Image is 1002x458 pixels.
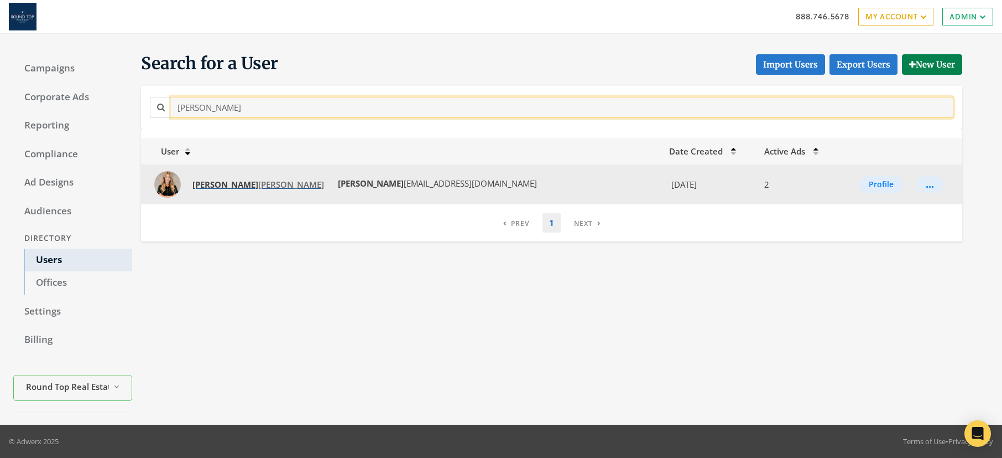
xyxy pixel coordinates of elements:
button: Import Users [756,54,825,75]
a: Users [24,249,132,272]
nav: pagination [497,213,607,233]
a: Settings [13,300,132,323]
a: Billing [13,328,132,352]
a: Audiences [13,200,132,223]
span: Search for a User [141,53,278,75]
td: [DATE] [662,164,758,204]
span: Active Ads [764,146,805,157]
a: Ad Designs [13,171,132,194]
img: Adwerx [9,3,36,30]
a: Terms of Use [903,436,946,446]
div: Open Intercom Messenger [964,420,991,447]
a: Corporate Ads [13,86,132,109]
div: Directory [13,228,132,249]
a: Reporting [13,114,132,137]
span: [EMAIL_ADDRESS][DOMAIN_NAME] [336,178,537,189]
a: 888.746.5678 [796,11,849,22]
a: [PERSON_NAME][PERSON_NAME] [185,174,331,195]
a: Admin [942,8,993,25]
a: Offices [24,271,132,295]
button: ... [916,176,943,193]
td: 2 [758,164,836,204]
a: Compliance [13,143,132,166]
span: Round Top Real Estate [26,380,109,393]
span: User [148,146,179,157]
button: New User [902,54,962,75]
a: Privacy Policy [948,436,993,446]
span: Date Created [669,146,723,157]
a: 1 [542,213,561,233]
img: Caroline Wolff profile [154,171,181,198]
div: • [903,436,993,447]
strong: [PERSON_NAME] [338,178,404,189]
i: Search for a name or email address [157,103,165,111]
a: Export Users [829,54,897,75]
p: © Adwerx 2025 [9,436,59,447]
a: My Account [858,8,933,25]
button: Round Top Real Estate [13,375,132,401]
div: ... [926,184,934,185]
a: Campaigns [13,57,132,80]
input: Search for a name or email address [171,97,953,117]
strong: [PERSON_NAME] [192,179,258,190]
button: Profile [859,176,903,193]
span: [PERSON_NAME] [192,179,324,190]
